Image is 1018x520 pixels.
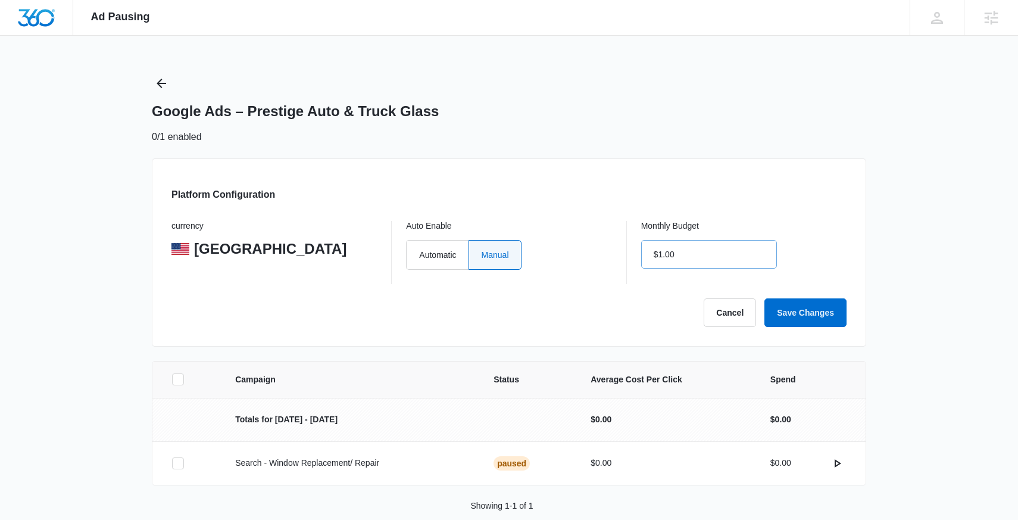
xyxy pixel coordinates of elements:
p: currency [171,221,377,232]
span: Status [494,373,562,386]
span: Campaign [235,373,465,386]
p: Search - Window Replacement/ Repair [235,457,465,469]
p: $0.00 [591,413,742,426]
span: Spend [770,373,847,386]
h3: Platform Configuration [171,188,275,202]
p: Showing 1-1 of 1 [470,500,533,512]
input: $100.00 [641,240,777,269]
h1: Google Ads – Prestige Auto & Truck Glass [152,102,439,120]
label: Automatic [406,240,468,270]
button: actions.activate [827,454,847,473]
p: $0.00 [770,457,791,469]
p: [GEOGRAPHIC_DATA] [194,240,346,258]
span: Ad Pausing [91,11,150,23]
p: $0.00 [591,457,742,469]
img: United States [171,243,189,255]
button: Cancel [704,298,756,327]
p: 0/1 enabled [152,130,202,144]
div: Paused [494,456,530,471]
p: $0.00 [770,413,791,426]
label: Manual [469,240,522,270]
button: Back [152,74,171,93]
button: Save Changes [764,298,847,327]
p: Auto Enable [406,221,611,232]
span: Average Cost Per Click [591,373,742,386]
p: Totals for [DATE] - [DATE] [235,413,465,426]
p: Monthly Budget [641,221,847,232]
